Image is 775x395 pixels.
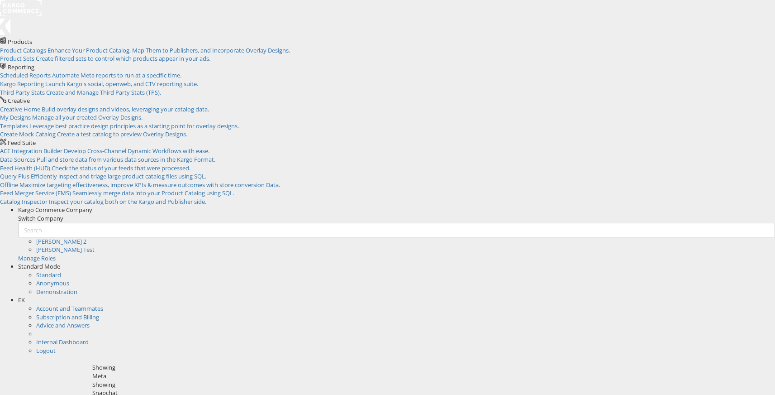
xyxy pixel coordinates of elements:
[72,189,234,197] span: Seamlessly merge data into your Product Catalog using SQL.
[18,254,56,262] a: Manage Roles
[57,130,187,138] span: Create a test catalog to preview Overlay Designs.
[36,246,95,254] a: [PERSON_NAME] Test
[36,271,61,279] a: Standard
[36,347,56,355] a: Logout
[18,262,60,270] span: Standard Mode
[18,296,25,304] span: EK
[36,338,89,346] a: Internal Dashboard
[64,147,209,155] span: Develop Cross-Channel Dynamic Workflows with ease.
[36,288,77,296] a: Demonstration
[32,113,143,121] span: Manage all your created Overlay Designs.
[31,172,206,180] span: Efficiently inspect and triage large product catalog files using SQL.
[18,206,92,214] span: Kargo Commerce Company
[18,214,775,223] div: Switch Company
[42,105,209,113] span: Build overlay designs and videos, leveraging your catalog data.
[8,38,32,46] span: Products
[36,304,103,313] a: Account and Teammates
[8,63,34,71] span: Reporting
[36,321,90,329] a: Advice and Answers
[52,71,181,79] span: Automate Meta reports to run at a specific time.
[19,181,280,189] span: Maximize targeting effectiveness, improve KPIs & measure outcomes with store conversion Data.
[49,197,206,206] span: Inspect your catalog both on the Kargo and Publisher side.
[37,155,215,164] span: Pull and store data from various data sources in the Kargo Format.
[36,279,69,287] a: Anonymous
[52,164,190,172] span: Check the status of your feeds that were processed.
[45,80,198,88] span: Launch Kargo's social, openweb, and CTV reporting suite.
[8,96,30,105] span: Creative
[29,122,239,130] span: Leverage best practice design principles as a starting point for overlay designs.
[48,46,290,54] span: Enhance Your Product Catalog, Map Them to Publishers, and Incorporate Overlay Designs.
[92,381,769,389] div: Showing
[36,313,99,321] a: Subscription and Billing
[8,139,36,147] span: Feed Suite
[46,88,161,96] span: Create and Manage Third Party Stats (TPS).
[92,363,769,372] div: Showing
[36,54,210,63] span: Create filtered sets to control which products appear in your ads.
[36,237,86,246] a: [PERSON_NAME] 2
[18,223,775,237] input: Search
[92,372,769,381] div: Meta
